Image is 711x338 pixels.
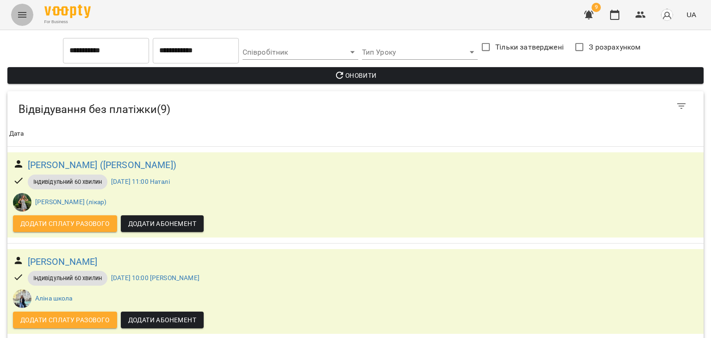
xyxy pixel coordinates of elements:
button: Додати Абонемент [121,312,204,328]
span: Оновити [15,70,696,81]
a: [PERSON_NAME] [28,255,98,269]
span: For Business [44,19,91,25]
img: avatar_s.png [661,8,674,21]
span: Дата [9,128,702,139]
span: Додати Абонемент [128,314,196,325]
button: Додати Абонемент [121,215,204,232]
span: Індивідульний 60 хвилин [28,274,107,282]
span: 9 [592,3,601,12]
span: UA [686,10,696,19]
a: [PERSON_NAME] ([PERSON_NAME]) [28,158,176,172]
h5: Відвідування без платіжки ( 9 ) [19,102,420,117]
div: Sort [9,128,24,139]
a: Аліна школа [35,294,73,302]
img: Ірина (лікар) [13,193,31,212]
span: З розрахунком [589,42,641,53]
button: Оновити [7,67,704,84]
span: Індивідульний 60 хвилин [28,178,107,186]
button: Додати сплату разового [13,312,117,328]
span: Додати сплату разового [20,218,110,229]
button: UA [683,6,700,23]
a: [PERSON_NAME] (лікар) [35,198,106,206]
button: Menu [11,4,33,26]
img: Аліна школа [13,289,31,308]
span: Додати Абонемент [128,218,196,229]
span: Додати сплату разового [20,314,110,325]
button: Фільтр [670,95,692,117]
div: Дата [9,128,24,139]
div: Table Toolbar [7,91,704,121]
img: Voopty Logo [44,5,91,18]
span: Тільки затверджені [495,42,564,53]
a: [DATE] 10:00 [PERSON_NAME] [111,274,200,282]
button: Додати сплату разового [13,215,117,232]
a: [DATE] 11:00 Наталі [111,178,170,185]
